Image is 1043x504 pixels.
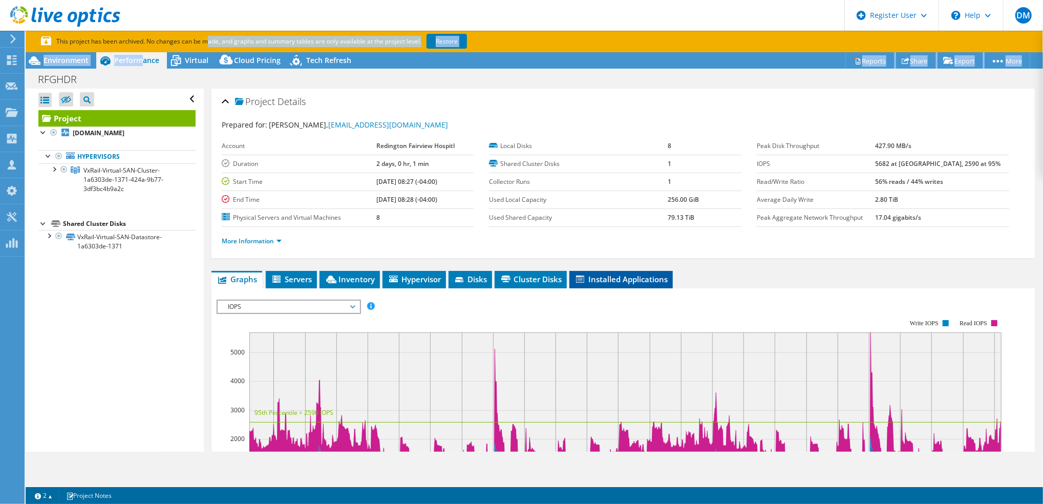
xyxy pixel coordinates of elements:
[427,34,467,49] a: Restore
[38,110,196,127] a: Project
[222,213,376,223] label: Physical Servers and Virtual Machines
[63,218,196,230] div: Shared Cluster Disks
[376,213,380,222] b: 8
[269,120,448,130] span: [PERSON_NAME],
[230,348,245,356] text: 5000
[757,213,875,223] label: Peak Aggregate Network Throughput
[59,489,119,502] a: Project Notes
[33,74,93,85] h1: RFGHDR
[44,55,89,65] span: Environment
[41,36,543,47] p: This project has been archived. No changes can be made, and graphs and summary tables are only av...
[489,141,668,151] label: Local Disks
[668,177,671,186] b: 1
[489,177,668,187] label: Collector Runs
[38,230,196,253] a: VxRail-Virtual-SAN-Datastore-1a6303de-1371
[230,434,245,443] text: 2000
[376,159,429,168] b: 2 days, 0 hr, 1 min
[235,97,275,107] span: Project
[114,55,159,65] span: Performance
[951,11,961,20] svg: \n
[271,274,312,284] span: Servers
[845,53,895,69] a: Reports
[230,406,245,414] text: 3000
[254,408,333,417] text: 95th Percentile = 2590 IOPS
[910,320,939,327] text: Write IOPS
[234,55,281,65] span: Cloud Pricing
[1015,7,1032,24] span: DM
[73,129,124,137] b: [DOMAIN_NAME]
[489,213,668,223] label: Used Shared Capacity
[500,274,562,284] span: Cluster Disks
[960,320,987,327] text: Read IOPS
[28,489,59,502] a: 2
[489,159,668,169] label: Shared Cluster Disks
[222,141,376,151] label: Account
[306,55,351,65] span: Tech Refresh
[230,376,245,385] text: 4000
[876,213,922,222] b: 17.04 gigabits/s
[388,274,441,284] span: Hypervisor
[757,195,875,205] label: Average Daily Write
[325,274,375,284] span: Inventory
[668,159,671,168] b: 1
[38,127,196,140] a: [DOMAIN_NAME]
[454,274,487,284] span: Disks
[574,274,668,284] span: Installed Applications
[376,141,455,150] b: Redington Fairview Hospitl
[668,141,671,150] b: 8
[757,141,875,151] label: Peak Disk Throughput
[222,177,376,187] label: Start Time
[83,166,163,193] span: VxRail-Virtual-SAN-Cluster-1a6303de-1371-424a-9b77-3df3bc4b9a2c
[38,150,196,163] a: Hypervisors
[935,53,983,69] a: Export
[489,195,668,205] label: Used Local Capacity
[757,159,875,169] label: IOPS
[876,177,944,186] b: 56% reads / 44% writes
[668,213,694,222] b: 79.13 TiB
[668,195,699,204] b: 256.00 GiB
[217,274,257,284] span: Graphs
[876,141,912,150] b: 427.90 MB/s
[278,95,306,108] span: Details
[38,163,196,195] a: VxRail-Virtual-SAN-Cluster-1a6303de-1371-424a-9b77-3df3bc4b9a2c
[222,195,376,205] label: End Time
[876,159,1001,168] b: 5682 at [GEOGRAPHIC_DATA], 2590 at 95%
[185,55,208,65] span: Virtual
[222,237,282,245] a: More Information
[894,53,936,69] a: Share
[376,177,437,186] b: [DATE] 08:27 (-04:00)
[983,53,1030,69] a: More
[222,120,267,130] label: Prepared for:
[876,195,899,204] b: 2.80 TiB
[222,159,376,169] label: Duration
[223,301,354,313] span: IOPS
[328,120,448,130] a: [EMAIL_ADDRESS][DOMAIN_NAME]
[376,195,437,204] b: [DATE] 08:28 (-04:00)
[757,177,875,187] label: Read/Write Ratio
